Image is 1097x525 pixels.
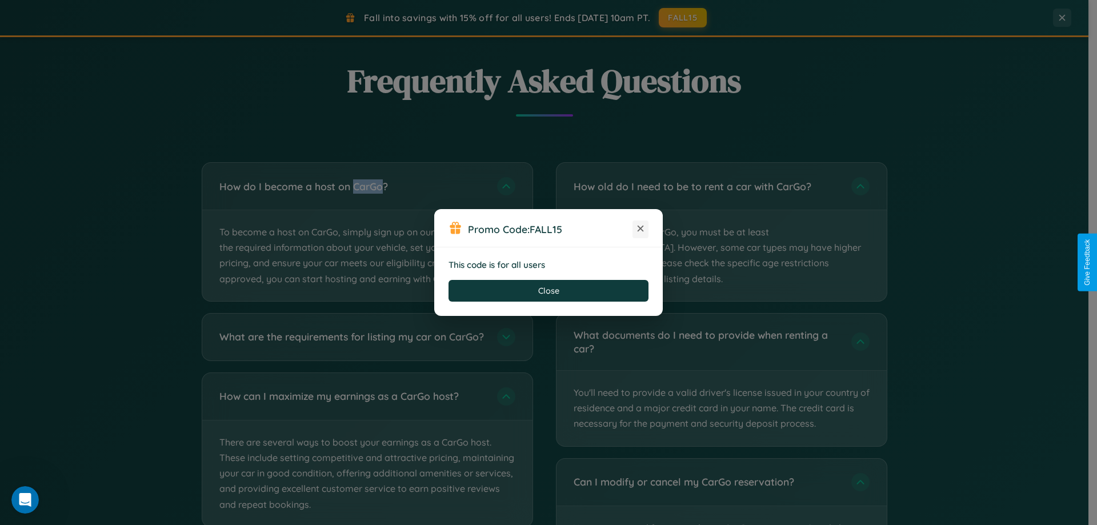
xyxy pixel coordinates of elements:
b: FALL15 [530,223,562,235]
button: Close [449,280,648,302]
iframe: Intercom live chat [11,486,39,514]
strong: This code is for all users [449,259,545,270]
h3: Promo Code: [468,223,632,235]
div: Give Feedback [1083,239,1091,286]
